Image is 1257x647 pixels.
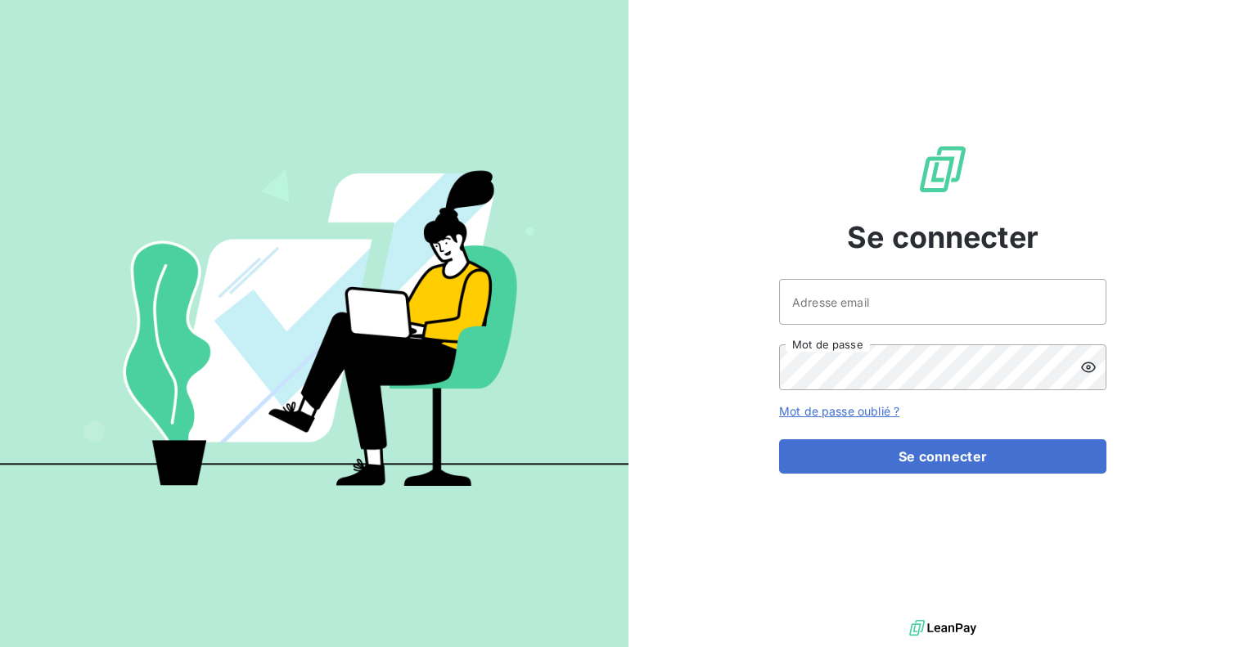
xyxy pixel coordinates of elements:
[779,279,1106,325] input: placeholder
[847,215,1038,259] span: Se connecter
[909,616,976,640] img: logo
[779,404,899,418] a: Mot de passe oublié ?
[779,439,1106,474] button: Se connecter
[917,143,969,195] img: Logo LeanPay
